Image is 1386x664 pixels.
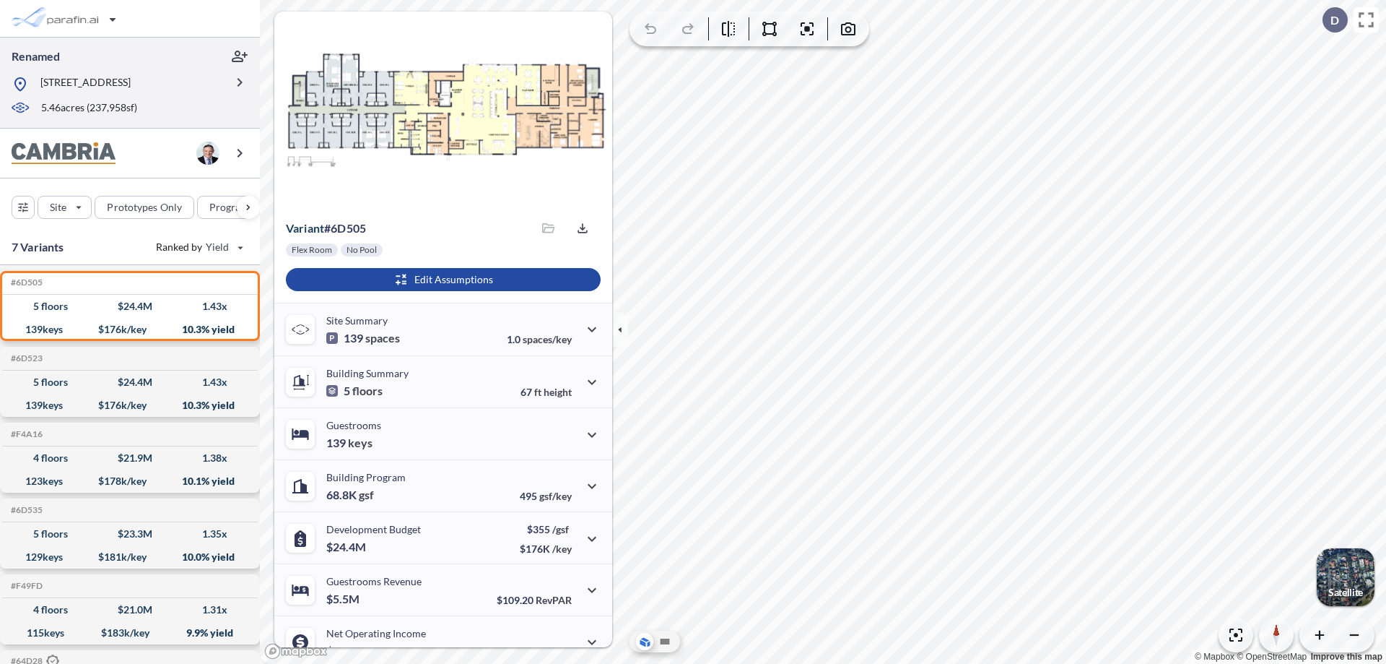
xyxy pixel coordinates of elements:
p: 5.46 acres ( 237,958 sf) [41,100,137,116]
p: Flex Room [292,244,332,256]
span: gsf/key [539,490,572,502]
h5: Click to copy the code [8,429,43,439]
p: Site [50,200,66,215]
button: Ranked by Yield [144,236,253,259]
button: Prototypes Only [95,196,194,219]
p: Program [209,200,250,215]
button: Program [197,196,275,219]
p: 139 [326,436,372,450]
h5: Click to copy the code [8,505,43,515]
p: 495 [520,490,572,502]
span: /key [552,543,572,555]
span: Variant [286,221,324,235]
span: RevPAR [536,594,572,606]
span: /gsf [552,523,569,535]
h5: Click to copy the code [8,353,43,363]
span: spaces [365,331,400,345]
p: 67 [520,386,572,398]
p: 7 Variants [12,238,64,256]
button: Edit Assumptions [286,268,601,291]
p: [STREET_ADDRESS] [40,75,131,93]
p: # 6d505 [286,221,366,236]
p: Building Program [326,471,406,483]
span: height [544,386,572,398]
p: D [1330,14,1339,27]
p: 5 [326,384,383,398]
p: $2.5M [326,644,362,658]
span: gsf [359,488,374,502]
p: 139 [326,331,400,345]
p: $24.4M [326,540,368,554]
button: Aerial View [636,633,653,650]
p: Edit Assumptions [414,272,493,287]
p: $355 [520,523,572,535]
p: $5.5M [326,592,362,606]
h5: Click to copy the code [8,581,43,591]
a: Improve this map [1311,652,1382,662]
p: Net Operating Income [326,627,426,639]
span: spaces/key [523,333,572,345]
a: Mapbox [1195,652,1234,662]
p: Guestrooms [326,419,381,431]
p: Renamed [12,48,60,64]
p: 1.0 [507,333,572,345]
span: margin [540,646,572,658]
p: Building Summary [326,367,409,379]
img: BrandImage [12,142,115,165]
p: No Pool [346,244,377,256]
img: Switcher Image [1317,548,1374,606]
p: Site Summary [326,314,388,327]
p: $176K [520,543,572,555]
button: Site Plan [656,633,674,650]
a: OpenStreetMap [1237,652,1307,662]
p: Satellite [1328,587,1363,598]
button: Site [38,196,92,219]
p: Prototypes Only [107,200,182,215]
p: 68.8K [326,488,374,502]
h5: Click to copy the code [8,277,43,288]
span: keys [348,436,372,450]
span: Yield [206,240,230,254]
img: user logo [196,142,219,165]
button: Switcher ImageSatellite [1317,548,1374,606]
p: $109.20 [497,594,572,606]
span: ft [534,386,541,398]
p: 45.0% [510,646,572,658]
p: Guestrooms Revenue [326,575,422,587]
a: Mapbox homepage [264,643,328,660]
p: Development Budget [326,523,421,535]
span: floors [352,384,383,398]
